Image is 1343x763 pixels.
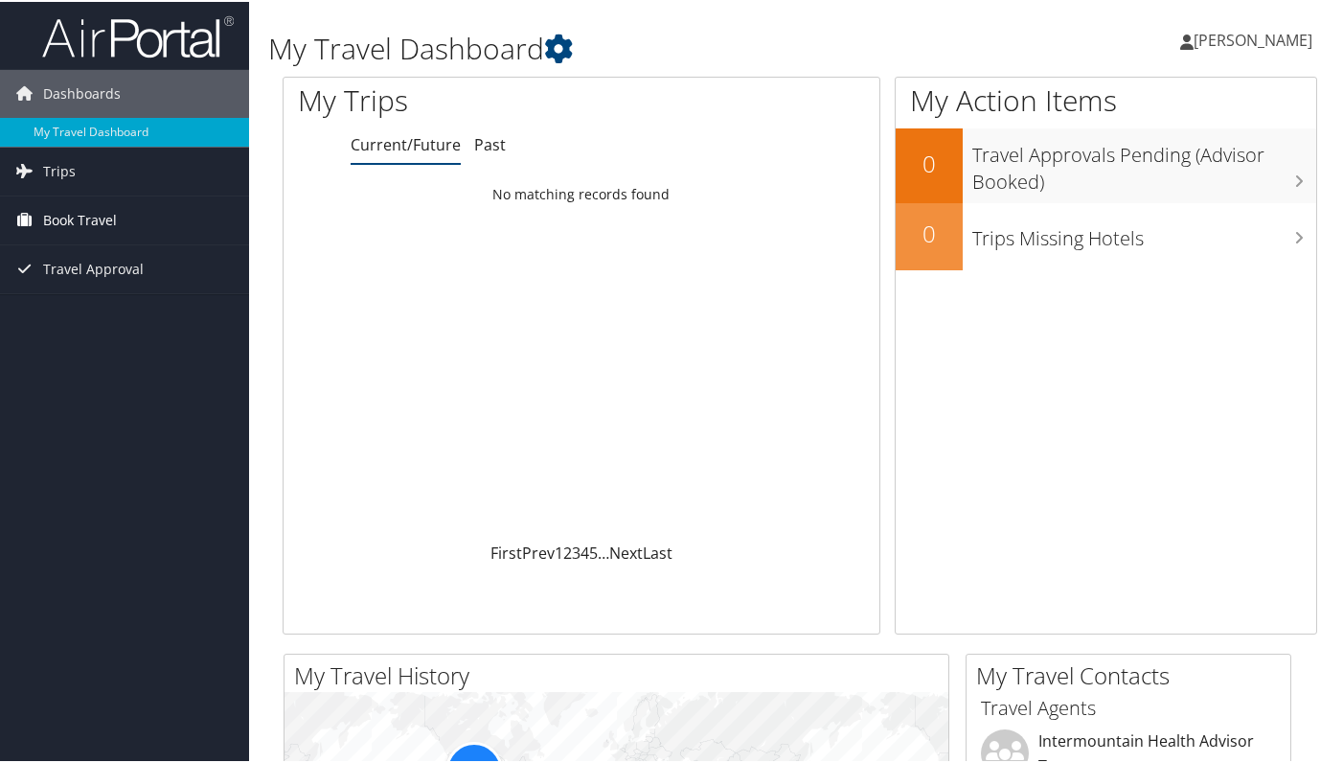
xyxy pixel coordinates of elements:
[298,79,617,119] h1: My Trips
[972,130,1316,194] h3: Travel Approvals Pending (Advisor Booked)
[42,12,234,58] img: airportal-logo.png
[896,79,1316,119] h1: My Action Items
[351,132,461,153] a: Current/Future
[43,243,144,291] span: Travel Approval
[43,195,117,243] span: Book Travel
[589,541,598,562] a: 5
[490,541,522,562] a: First
[1180,10,1332,67] a: [PERSON_NAME]
[572,541,580,562] a: 3
[896,127,1316,200] a: 0Travel Approvals Pending (Advisor Booked)
[580,541,589,562] a: 4
[43,68,121,116] span: Dashboards
[284,175,879,210] td: No matching records found
[563,541,572,562] a: 2
[474,132,506,153] a: Past
[643,541,672,562] a: Last
[43,146,76,194] span: Trips
[896,216,963,248] h2: 0
[896,201,1316,268] a: 0Trips Missing Hotels
[268,27,977,67] h1: My Travel Dashboard
[555,541,563,562] a: 1
[1194,28,1312,49] span: [PERSON_NAME]
[294,658,948,690] h2: My Travel History
[896,146,963,178] h2: 0
[609,541,643,562] a: Next
[598,541,609,562] span: …
[976,658,1290,690] h2: My Travel Contacts
[972,214,1316,250] h3: Trips Missing Hotels
[981,693,1276,720] h3: Travel Agents
[522,541,555,562] a: Prev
